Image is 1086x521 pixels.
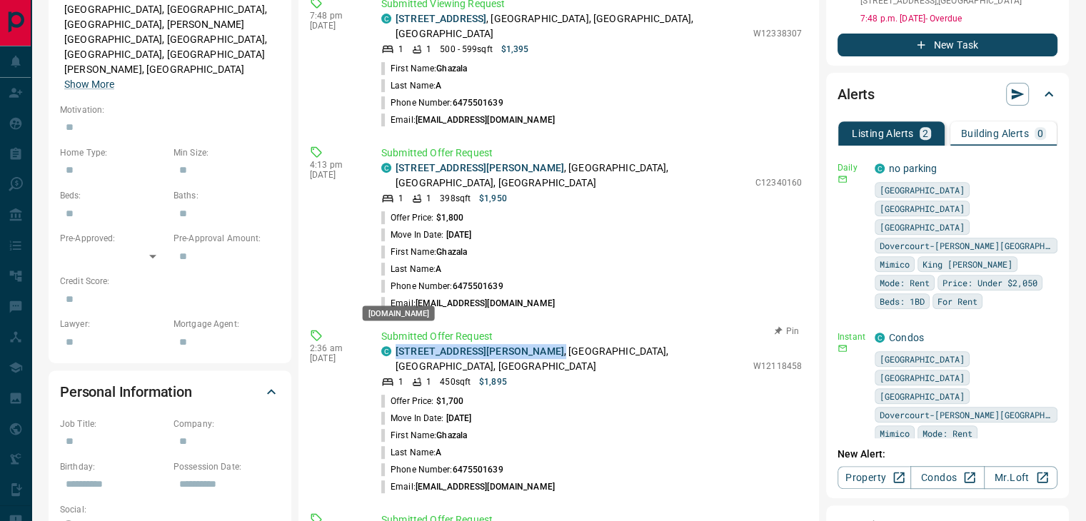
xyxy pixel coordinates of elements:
p: 1 [426,375,431,388]
span: $1,800 [436,213,463,223]
span: Mode: Rent [922,426,972,440]
span: $1,700 [436,396,463,406]
p: Listing Alerts [852,128,914,138]
span: A [436,264,441,274]
p: 1 [426,43,431,56]
p: W12338307 [753,27,802,40]
span: A [436,447,441,457]
span: Ghazala [436,430,467,440]
a: Mr.Loft [984,466,1057,489]
p: $1,395 [501,43,529,56]
p: Credit Score: [60,275,280,288]
p: 1 [398,43,403,56]
p: 7:48 pm [310,11,360,21]
p: Min Size: [174,146,280,159]
p: Submitted Offer Request [381,329,802,344]
span: Beds: 1BD [880,294,925,308]
span: For Rent [937,294,977,308]
span: Mimico [880,257,910,271]
p: , [GEOGRAPHIC_DATA], [GEOGRAPHIC_DATA], [GEOGRAPHIC_DATA] [396,11,746,41]
h2: Alerts [838,83,875,106]
div: condos.ca [875,333,885,343]
span: [GEOGRAPHIC_DATA] [880,389,965,403]
h2: Personal Information [60,380,192,403]
p: Email: [381,480,555,493]
span: Dovercourt-[PERSON_NAME][GEOGRAPHIC_DATA] [880,238,1052,253]
p: $1,895 [479,375,507,388]
span: Dovercourt-[PERSON_NAME][GEOGRAPHIC_DATA] [880,408,1052,422]
p: , [GEOGRAPHIC_DATA], [GEOGRAPHIC_DATA], [GEOGRAPHIC_DATA] [396,161,748,191]
span: 6475501639 [452,465,503,475]
p: New Alert: [838,447,1057,462]
p: 398 sqft [440,192,471,205]
span: [GEOGRAPHIC_DATA] [880,183,965,197]
p: Instant [838,330,866,343]
div: [DOMAIN_NAME] [363,305,435,320]
p: Move In Date: [381,412,471,425]
p: 0 [1037,128,1043,138]
p: W12118458 [753,360,802,373]
a: Condos [889,332,924,343]
p: Last Name: [381,446,441,459]
p: Pre-Approved: [60,232,166,245]
span: [DATE] [446,230,472,240]
p: 2:36 am [310,343,360,353]
button: Show More [64,77,114,92]
p: 1 [398,375,403,388]
a: Condos [910,466,984,489]
p: First Name: [381,246,467,258]
a: [STREET_ADDRESS][PERSON_NAME] [396,345,564,357]
p: Phone Number: [381,280,503,293]
span: Mode: Rent [880,275,930,290]
p: Home Type: [60,146,166,159]
p: Birthday: [60,460,166,473]
span: [EMAIL_ADDRESS][DOMAIN_NAME] [416,482,555,492]
div: condos.ca [381,163,391,173]
p: Phone Number: [381,96,503,109]
div: condos.ca [381,346,391,356]
span: Ghazala [436,247,467,257]
p: Lawyer: [60,318,166,330]
p: $1,950 [479,192,507,205]
p: Beds: [60,189,166,202]
span: [GEOGRAPHIC_DATA] [880,201,965,216]
span: 6475501639 [452,281,503,291]
p: Submitted Offer Request [381,146,802,161]
span: [DATE] [446,413,472,423]
p: [DATE] [310,353,360,363]
p: C12340160 [755,176,802,189]
p: 500 - 599 sqft [440,43,492,56]
span: [GEOGRAPHIC_DATA] [880,370,965,385]
svg: Email [838,174,848,184]
p: Phone Number: [381,463,503,476]
p: Move In Date: [381,228,471,241]
span: A [436,81,441,91]
p: Possession Date: [174,460,280,473]
p: 1 [426,192,431,205]
span: [GEOGRAPHIC_DATA] [880,352,965,366]
span: [EMAIL_ADDRESS][DOMAIN_NAME] [416,115,555,125]
p: Motivation: [60,103,280,116]
span: Ghazala [436,64,467,74]
p: Building Alerts [961,128,1029,138]
span: [EMAIL_ADDRESS][DOMAIN_NAME] [416,298,555,308]
p: Email: [381,297,555,310]
span: 6475501639 [452,98,503,108]
a: Property [838,466,911,489]
p: Daily [838,161,866,174]
p: Job Title: [60,418,166,430]
p: Offer Price: [381,395,463,408]
p: [DATE] [310,170,360,180]
p: Offer Price: [381,211,463,224]
button: Pin [766,325,808,338]
p: First Name: [381,429,467,442]
p: 2 [922,128,928,138]
div: condos.ca [381,14,391,24]
a: [STREET_ADDRESS][PERSON_NAME] [396,162,564,173]
p: Pre-Approval Amount: [174,232,280,245]
button: New Task [838,34,1057,56]
div: Personal Information [60,375,280,409]
p: 4:13 pm [310,160,360,170]
span: Mimico [880,426,910,440]
p: , [GEOGRAPHIC_DATA], [GEOGRAPHIC_DATA], [GEOGRAPHIC_DATA] [396,344,746,374]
